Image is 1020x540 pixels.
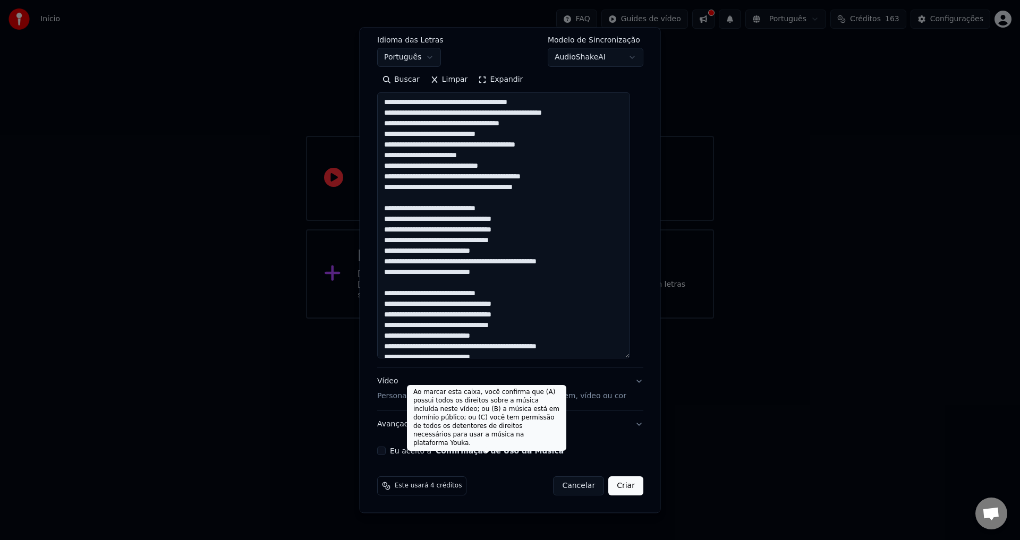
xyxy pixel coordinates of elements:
label: Eu aceito a [390,448,564,455]
p: Forneça letras de canções ou selecione um modelo de auto letras [377,18,622,28]
button: Buscar [377,72,425,89]
span: Este usará 4 créditos [395,482,462,491]
label: Modelo de Sincronização [547,37,643,44]
button: Eu aceito a [436,448,564,455]
button: VídeoPersonalize o vídeo de [PERSON_NAME]: use imagem, vídeo ou cor [377,368,643,410]
button: Criar [608,477,643,496]
button: Cancelar [553,477,604,496]
button: Avançado [377,411,643,439]
div: Ao marcar esta caixa, você confirma que (A) possui todos os direitos sobre a música incluída nest... [407,385,566,451]
p: Personalize o vídeo de [PERSON_NAME]: use imagem, vídeo ou cor [377,391,626,402]
div: Vídeo [377,376,626,402]
button: Limpar [424,72,473,89]
div: LetrasForneça letras de canções ou selecione um modelo de auto letras [377,37,643,367]
button: Expandir [473,72,528,89]
label: Idioma das Letras [377,37,444,44]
